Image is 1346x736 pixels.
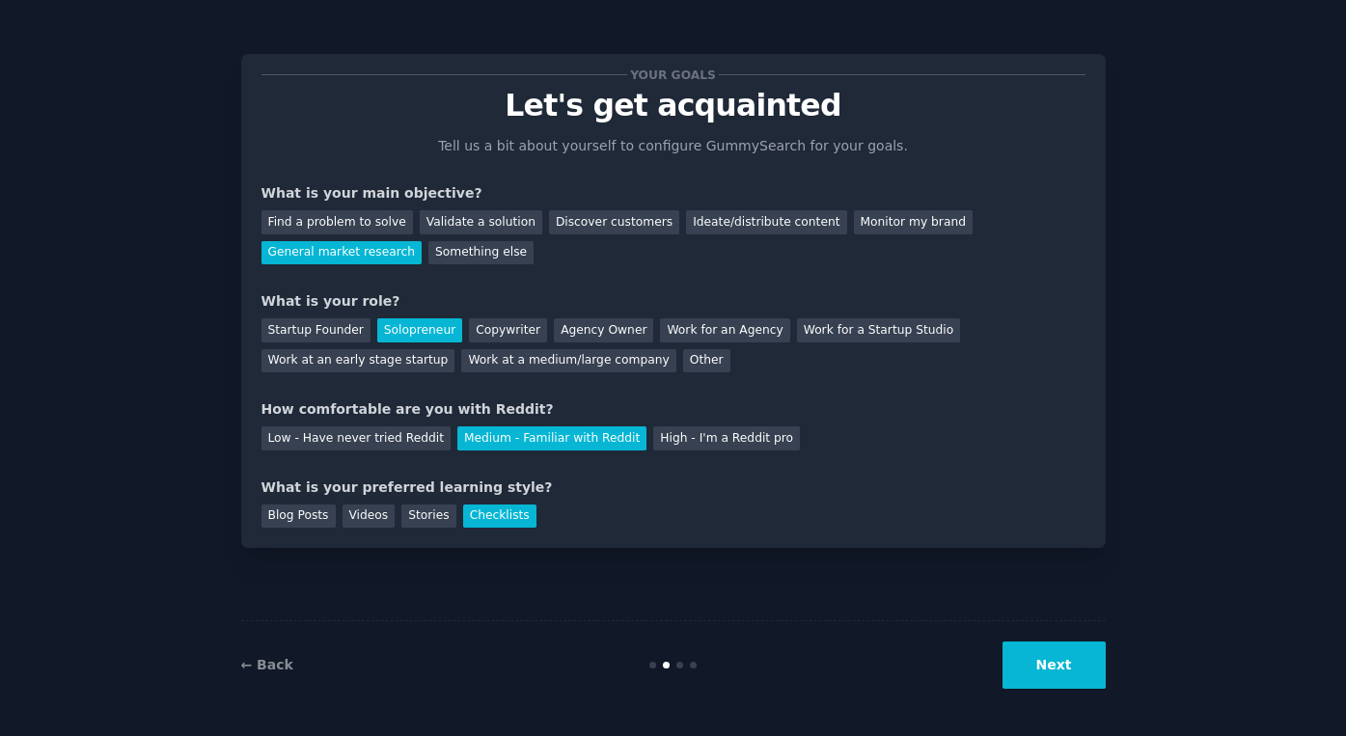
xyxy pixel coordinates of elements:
[261,349,455,373] div: Work at an early stage startup
[430,136,917,156] p: Tell us a bit about yourself to configure GummySearch for your goals.
[401,504,455,529] div: Stories
[686,210,846,234] div: Ideate/distribute content
[683,349,730,373] div: Other
[469,318,547,342] div: Copywriter
[457,426,646,450] div: Medium - Familiar with Reddit
[261,426,451,450] div: Low - Have never tried Reddit
[261,89,1085,123] p: Let's get acquainted
[653,426,800,450] div: High - I'm a Reddit pro
[549,210,679,234] div: Discover customers
[261,210,413,234] div: Find a problem to solve
[627,65,720,85] span: Your goals
[1003,641,1106,689] button: Next
[797,318,960,342] div: Work for a Startup Studio
[463,504,536,529] div: Checklists
[343,504,396,529] div: Videos
[261,291,1085,312] div: What is your role?
[660,318,789,342] div: Work for an Agency
[261,318,371,342] div: Startup Founder
[428,241,534,265] div: Something else
[261,477,1085,498] div: What is your preferred learning style?
[261,183,1085,204] div: What is your main objective?
[241,657,293,672] a: ← Back
[261,241,423,265] div: General market research
[261,504,336,529] div: Blog Posts
[854,210,973,234] div: Monitor my brand
[420,210,542,234] div: Validate a solution
[377,318,462,342] div: Solopreneur
[554,318,653,342] div: Agency Owner
[261,399,1085,420] div: How comfortable are you with Reddit?
[461,349,675,373] div: Work at a medium/large company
